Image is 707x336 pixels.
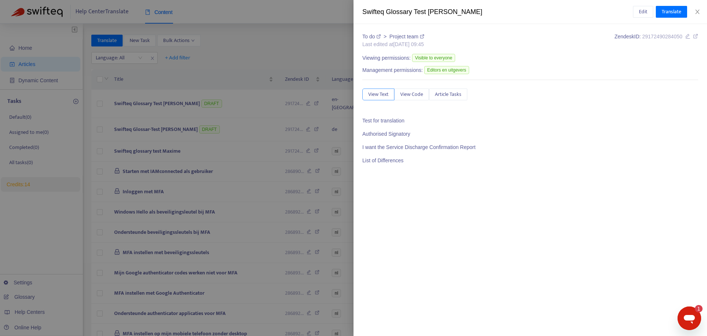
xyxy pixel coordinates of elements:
[639,8,647,16] span: Edit
[615,33,698,48] div: Zendesk ID:
[412,54,455,62] span: Visible to everyone
[692,8,703,15] button: Close
[362,157,698,164] p: List of Differences
[362,117,698,125] p: Test for translation
[435,90,461,98] span: Article Tasks
[362,130,698,138] p: Authorised Signatory
[362,89,394,100] button: View Text
[678,306,701,330] iframe: Button to launch messaging window, 1 unread message
[362,34,382,39] a: To do
[642,34,682,39] span: 29172490284050
[424,66,469,74] span: Editors en uitgevers
[688,305,703,312] iframe: Number of unread messages
[662,8,681,16] span: Translate
[362,143,698,151] p: I want the Service Discharge Confirmation Report
[390,34,424,39] a: Project team
[429,89,467,100] button: Article Tasks
[362,33,424,41] div: >
[362,66,423,74] span: Management permissions:
[400,90,423,98] span: View Code
[362,7,633,17] div: Swifteq Glossary Test [PERSON_NAME]
[656,6,687,18] button: Translate
[694,9,700,15] span: close
[362,54,411,62] span: Viewing permissions:
[394,89,429,100] button: View Code
[362,41,424,48] div: Last edited at [DATE] 09:45
[368,90,388,98] span: View Text
[633,6,653,18] button: Edit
